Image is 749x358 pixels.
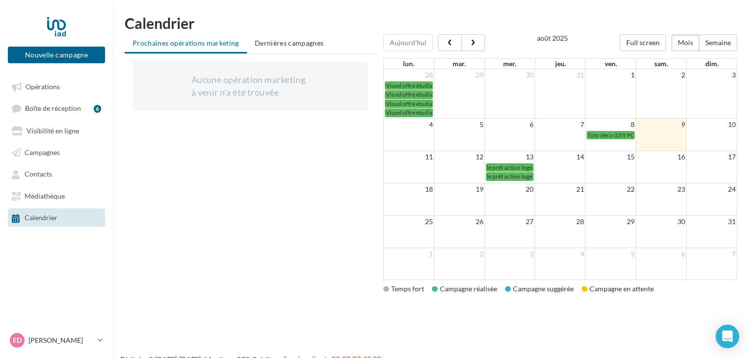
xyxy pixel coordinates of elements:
[484,59,535,69] th: mer.
[486,163,534,172] a: le prêt action logement
[385,81,433,90] a: Visuel offre étudiante N°2
[94,105,101,113] div: 6
[125,16,737,30] h1: Calendrier
[6,122,107,139] a: Visibilité en ligne
[686,69,737,81] td: 3
[255,39,324,47] span: Dernières campagnes
[25,214,57,222] span: Calendrier
[383,34,433,51] button: Aujourd'hui
[386,109,452,116] span: Visuel offre étudiante N°2
[13,335,22,345] span: ED
[6,208,107,226] a: Calendrier
[586,215,636,228] td: 29
[484,118,535,130] td: 6
[383,284,424,294] div: Temps fort
[636,215,686,228] td: 30
[133,39,239,47] span: Prochaines opérations marketing
[535,151,586,163] td: 14
[535,69,586,81] td: 31
[636,151,686,163] td: 16
[716,325,739,348] div: Open Intercom Messenger
[686,118,737,130] td: 10
[535,118,586,130] td: 7
[487,164,545,171] span: le prêt action logement
[699,34,737,51] button: Semaine
[636,248,686,260] td: 6
[384,151,434,163] td: 11
[8,47,105,63] button: Nouvelle campagne
[385,108,433,117] a: Visuel offre étudiante N°2
[588,131,655,139] span: Tuto déco (DIY POTAGER)
[535,183,586,195] td: 21
[484,215,535,228] td: 27
[636,59,687,69] th: sam.
[434,118,484,130] td: 5
[434,248,484,260] td: 2
[636,69,686,81] td: 2
[6,143,107,161] a: Campagnes
[384,248,434,260] td: 1
[586,59,636,69] th: ven.
[586,69,636,81] td: 1
[386,82,452,89] span: Visuel offre étudiante N°2
[620,34,666,51] button: Full screen
[191,74,309,99] div: Aucune opération marketing à venir n'a été trouvée
[384,118,434,130] td: 4
[686,183,737,195] td: 24
[6,77,107,95] a: Opérations
[434,151,484,163] td: 12
[386,100,452,107] span: Visuel offre étudiante N°2
[586,183,636,195] td: 22
[686,151,737,163] td: 17
[25,170,52,179] span: Contacts
[386,91,452,98] span: Visuel offre étudiante N°2
[25,104,81,113] span: Boîte de réception
[434,59,484,69] th: mar.
[6,187,107,205] a: Médiathèque
[6,165,107,182] a: Contacts
[535,248,586,260] td: 4
[384,69,434,81] td: 28
[671,34,699,51] button: Mois
[537,34,568,42] h2: août 2025
[25,192,65,200] span: Médiathèque
[487,173,545,180] span: le prêt action logement
[385,100,433,108] a: Visuel offre étudiante N°2
[432,284,497,294] div: Campagne réalisée
[687,59,737,69] th: dim.
[434,183,484,195] td: 19
[636,183,686,195] td: 23
[384,215,434,228] td: 25
[384,183,434,195] td: 18
[26,82,60,91] span: Opérations
[586,118,636,130] td: 8
[384,59,434,69] th: lun.
[28,335,94,345] p: [PERSON_NAME]
[484,183,535,195] td: 20
[505,284,574,294] div: Campagne suggérée
[8,331,105,350] a: ED [PERSON_NAME]
[27,127,79,135] span: Visibilité en ligne
[385,90,433,99] a: Visuel offre étudiante N°2
[587,131,635,139] a: Tuto déco (DIY POTAGER)
[486,172,534,180] a: le prêt action logement
[434,69,484,81] td: 29
[434,215,484,228] td: 26
[686,215,737,228] td: 31
[484,69,535,81] td: 30
[484,151,535,163] td: 13
[686,248,737,260] td: 7
[535,215,586,228] td: 28
[582,284,654,294] div: Campagne en attente
[636,118,686,130] td: 9
[535,59,586,69] th: jeu.
[484,248,535,260] td: 3
[586,151,636,163] td: 15
[586,248,636,260] td: 5
[6,99,107,117] a: Boîte de réception6
[25,148,60,156] span: Campagnes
